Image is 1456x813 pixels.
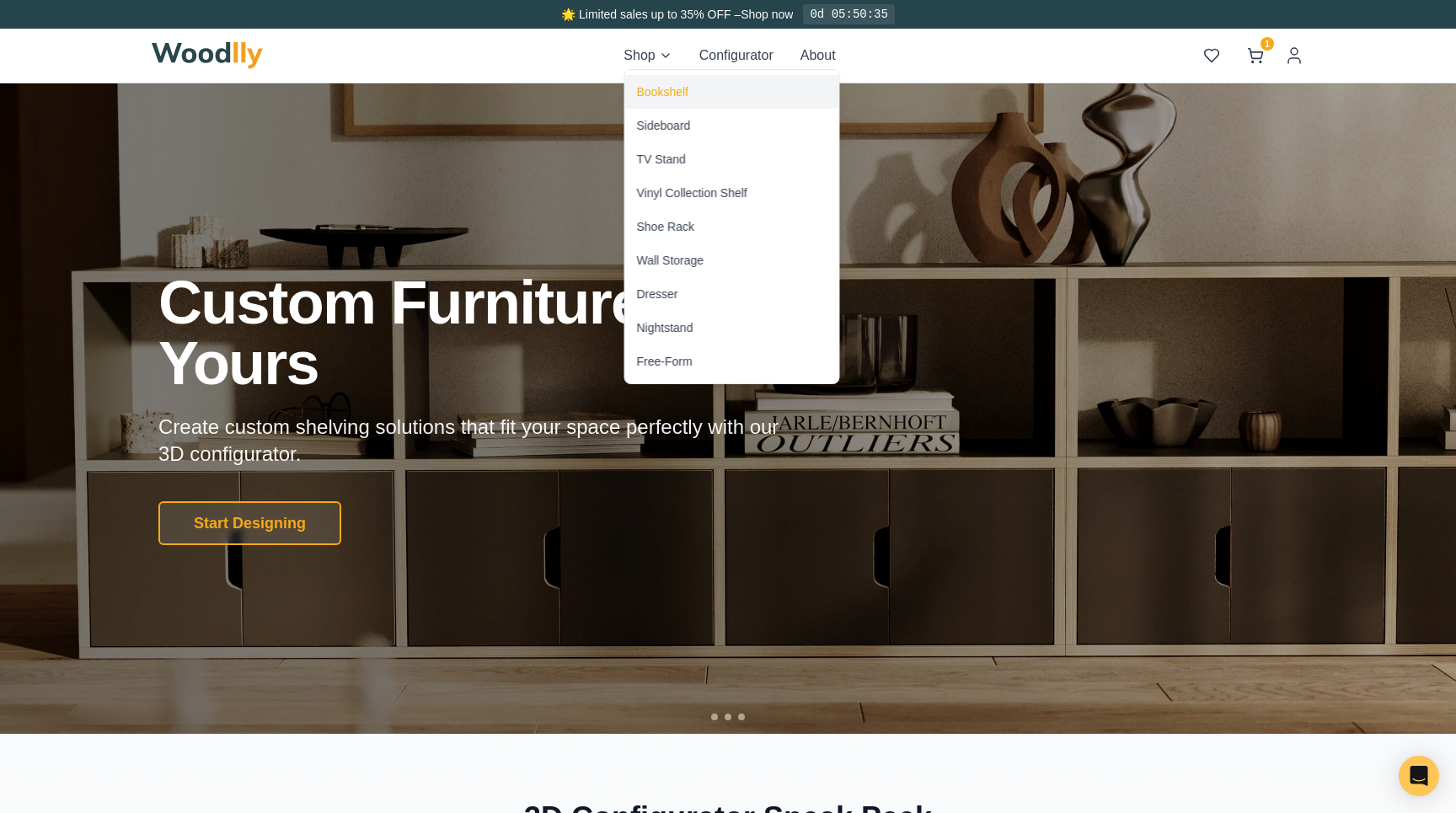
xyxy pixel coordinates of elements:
div: Shoe Rack [637,218,694,235]
div: Free-Form [637,353,693,370]
div: Vinyl Collection Shelf [637,185,747,201]
div: Wall Storage [637,252,704,269]
div: Shop [624,69,840,384]
div: Dresser [637,286,678,302]
div: Sideboard [637,117,691,134]
div: Nightstand [637,319,693,336]
div: TV Stand [637,151,686,168]
div: Bookshelf [637,83,688,100]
